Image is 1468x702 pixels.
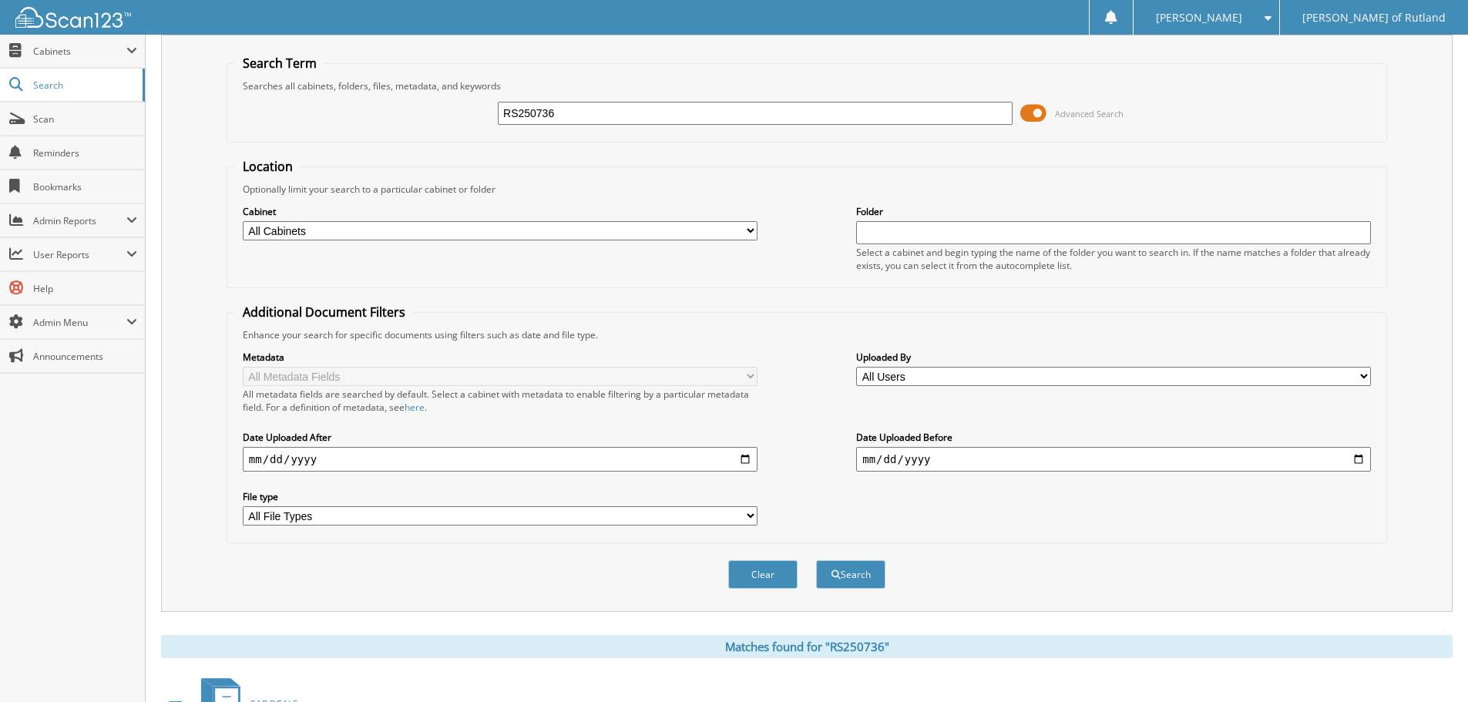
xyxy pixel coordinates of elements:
div: Matches found for "RS250736" [161,635,1453,658]
legend: Search Term [235,55,324,72]
span: [PERSON_NAME] of Rutland [1302,13,1446,22]
label: Date Uploaded After [243,431,758,444]
label: Uploaded By [856,351,1371,364]
div: Searches all cabinets, folders, files, metadata, and keywords [235,79,1379,92]
span: Admin Menu [33,316,126,329]
span: Advanced Search [1055,108,1124,119]
label: Metadata [243,351,758,364]
div: Optionally limit your search to a particular cabinet or folder [235,183,1379,196]
button: Clear [728,560,798,589]
label: Cabinet [243,205,758,218]
legend: Additional Document Filters [235,304,413,321]
iframe: Chat Widget [1391,628,1468,702]
span: Search [33,79,135,92]
input: end [856,447,1371,472]
label: File type [243,490,758,503]
label: Folder [856,205,1371,218]
span: Cabinets [33,45,126,58]
div: All metadata fields are searched by default. Select a cabinet with metadata to enable filtering b... [243,388,758,414]
span: Reminders [33,146,137,160]
span: Help [33,282,137,295]
img: scan123-logo-white.svg [15,7,131,28]
label: Date Uploaded Before [856,431,1371,444]
div: Select a cabinet and begin typing the name of the folder you want to search in. If the name match... [856,246,1371,272]
span: Admin Reports [33,214,126,227]
a: here [405,401,425,414]
legend: Location [235,158,301,175]
span: User Reports [33,248,126,261]
input: start [243,447,758,472]
span: Scan [33,113,137,126]
span: Bookmarks [33,180,137,193]
span: [PERSON_NAME] [1156,13,1242,22]
div: Enhance your search for specific documents using filters such as date and file type. [235,328,1379,341]
span: Announcements [33,350,137,363]
button: Search [816,560,885,589]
